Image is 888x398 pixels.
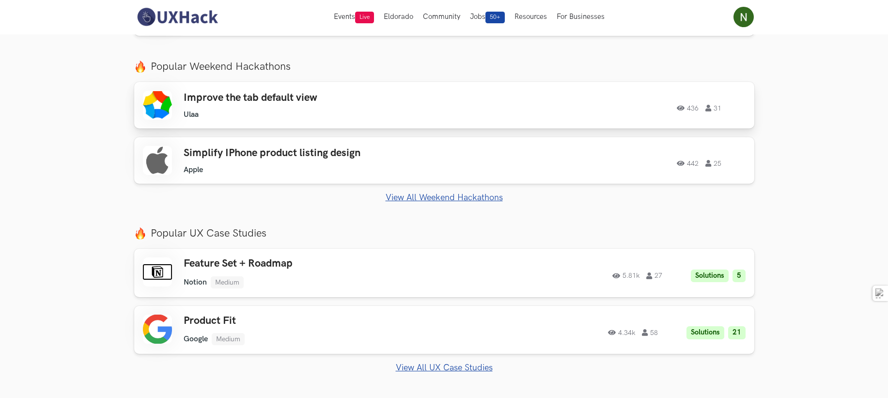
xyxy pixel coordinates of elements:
[355,12,374,23] span: Live
[184,110,199,119] li: Ulaa
[184,165,203,175] li: Apple
[184,334,208,344] li: Google
[134,137,754,184] a: Simplify IPhone product listing design Apple 442 25
[134,82,754,128] a: Improve the tab default view Ulaa 436 31
[705,105,721,111] span: 31
[732,270,746,283] li: 5
[211,276,244,288] li: Medium
[677,160,699,167] span: 442
[134,60,754,73] label: Popular Weekend Hackathons
[705,160,721,167] span: 25
[212,333,245,345] li: Medium
[184,257,459,270] h3: Feature Set + Roadmap
[134,7,220,27] img: UXHack-logo.png
[184,315,459,327] h3: Product Fit
[134,61,146,73] img: fire.png
[184,147,459,159] h3: Simplify IPhone product listing design
[134,227,754,240] label: Popular UX Case Studies
[485,12,505,23] span: 50+
[733,7,754,27] img: Your profile pic
[612,272,639,279] span: 5.81k
[686,326,724,339] li: Solutions
[134,363,754,373] a: View All UX Case Studies
[134,306,754,354] a: Product Fit Google Medium 4.34k 58 Solutions 21
[608,329,635,336] span: 4.34k
[134,227,146,239] img: fire.png
[646,272,662,279] span: 27
[134,249,754,297] a: Feature Set + Roadmap Notion Medium 5.81k 27 Solutions 5
[184,92,459,104] h3: Improve the tab default view
[691,270,729,283] li: Solutions
[134,192,754,203] a: View All Weekend Hackathons
[184,278,207,287] li: Notion
[728,326,746,339] li: 21
[677,105,699,111] span: 436
[642,329,658,336] span: 58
